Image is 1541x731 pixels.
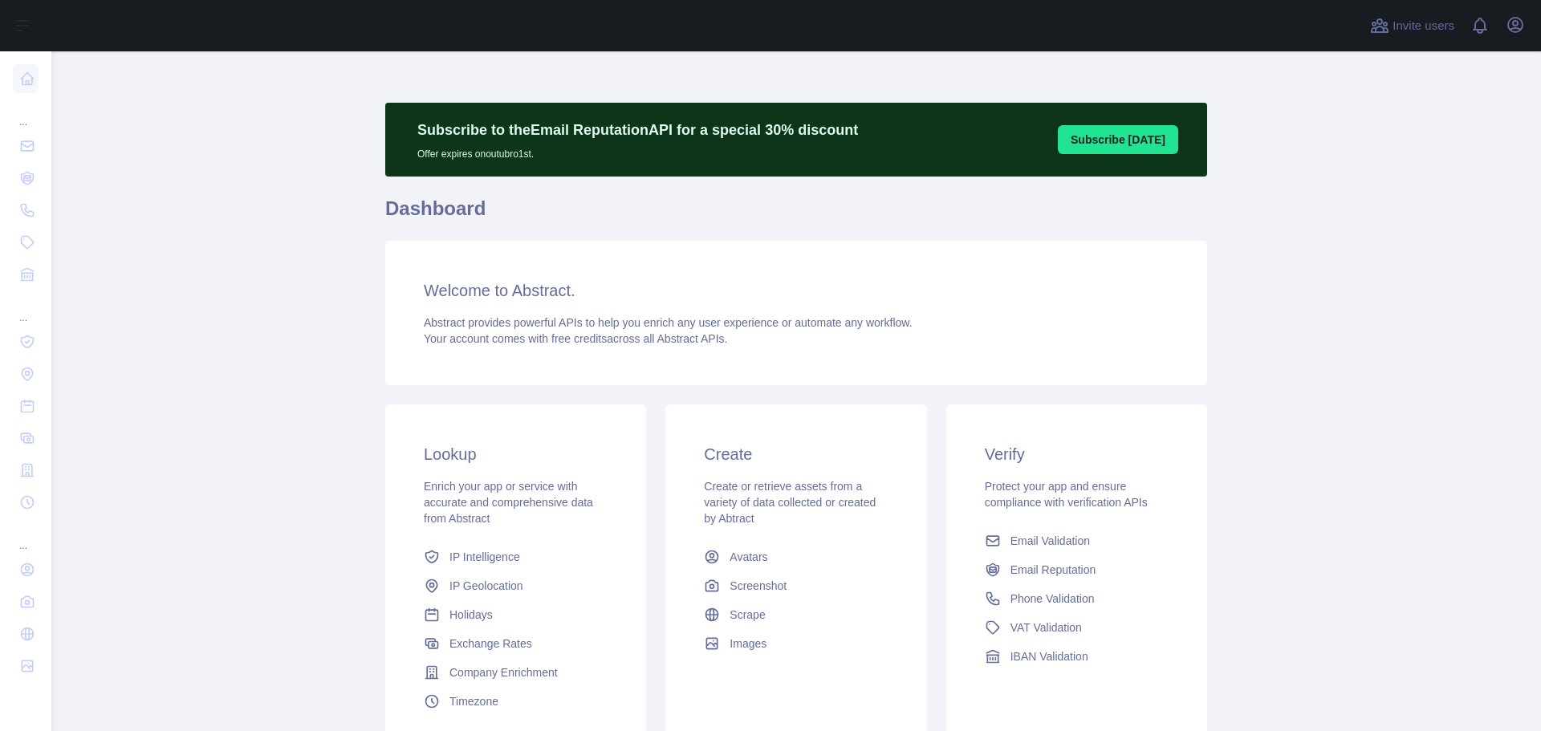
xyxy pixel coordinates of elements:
[449,693,498,709] span: Timezone
[1058,125,1178,154] button: Subscribe [DATE]
[417,141,858,160] p: Offer expires on outubro 1st.
[417,658,614,687] a: Company Enrichment
[978,613,1175,642] a: VAT Validation
[730,607,765,623] span: Scrape
[1393,17,1454,35] span: Invite users
[424,279,1169,302] h3: Welcome to Abstract.
[417,687,614,716] a: Timezone
[1010,619,1082,636] span: VAT Validation
[1010,562,1096,578] span: Email Reputation
[424,332,727,345] span: Your account comes with across all Abstract APIs.
[985,480,1148,509] span: Protect your app and ensure compliance with verification APIs
[978,584,1175,613] a: Phone Validation
[1010,591,1095,607] span: Phone Validation
[1010,533,1090,549] span: Email Validation
[730,636,766,652] span: Images
[697,600,894,629] a: Scrape
[449,664,558,680] span: Company Enrichment
[449,549,520,565] span: IP Intelligence
[13,292,39,324] div: ...
[985,443,1169,465] h3: Verify
[424,443,608,465] h3: Lookup
[417,119,858,141] p: Subscribe to the Email Reputation API for a special 30 % discount
[385,196,1207,234] h1: Dashboard
[704,443,888,465] h3: Create
[1010,648,1088,664] span: IBAN Validation
[978,642,1175,671] a: IBAN Validation
[978,555,1175,584] a: Email Reputation
[424,480,593,525] span: Enrich your app or service with accurate and comprehensive data from Abstract
[449,636,532,652] span: Exchange Rates
[449,578,523,594] span: IP Geolocation
[417,571,614,600] a: IP Geolocation
[697,542,894,571] a: Avatars
[551,332,607,345] span: free credits
[424,316,913,329] span: Abstract provides powerful APIs to help you enrich any user experience or automate any workflow.
[1367,13,1458,39] button: Invite users
[697,629,894,658] a: Images
[417,629,614,658] a: Exchange Rates
[730,578,787,594] span: Screenshot
[417,542,614,571] a: IP Intelligence
[704,480,876,525] span: Create or retrieve assets from a variety of data collected or created by Abtract
[449,607,493,623] span: Holidays
[13,96,39,128] div: ...
[697,571,894,600] a: Screenshot
[13,520,39,552] div: ...
[978,526,1175,555] a: Email Validation
[417,600,614,629] a: Holidays
[730,549,767,565] span: Avatars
